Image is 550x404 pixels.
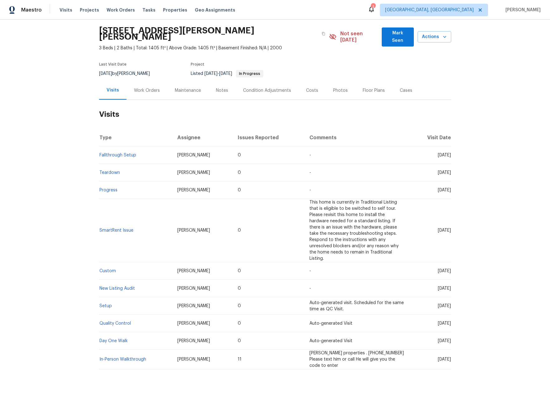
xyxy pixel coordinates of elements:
th: Assignee [172,129,233,146]
span: [PERSON_NAME] [177,269,210,273]
span: [DATE] [438,357,451,362]
span: Listed [191,71,263,76]
span: [PERSON_NAME] [177,286,210,291]
a: In-Person Walkthrough [99,357,146,362]
a: Fallthrough Setup [99,153,136,157]
span: - [204,71,232,76]
span: [PERSON_NAME] [177,228,210,233]
span: Actions [423,33,446,41]
a: Progress [99,188,117,192]
div: Costs [306,87,318,94]
button: Copy Address [318,28,329,39]
span: - [309,170,311,175]
span: [PERSON_NAME] [177,170,210,175]
span: 3 Beds | 2 Baths | Total: 1405 ft² | Above Grade: 1405 ft² | Basement Finished: N/A | 2000 [99,45,329,51]
span: [PERSON_NAME] [177,357,210,362]
span: [PERSON_NAME] [177,321,210,326]
span: 11 [238,357,242,362]
a: Custom [99,269,116,273]
span: - [309,286,311,291]
span: 0 [238,304,241,308]
span: 0 [238,153,241,157]
a: Setup [99,304,112,308]
span: [GEOGRAPHIC_DATA], [GEOGRAPHIC_DATA] [385,7,474,13]
div: Notes [216,87,228,94]
span: [DATE] [438,153,451,157]
span: - [309,269,311,273]
span: [PERSON_NAME] properties . [PHONE_NUMBER] Please text him or call He will give you the code to enter [309,351,404,368]
span: Not seen [DATE] [340,31,378,43]
div: Maintenance [175,87,201,94]
span: Auto-generated Visit [309,339,352,343]
span: [PERSON_NAME] [177,153,210,157]
th: Issues Reported [233,129,304,146]
span: [DATE] [204,71,218,76]
div: Work Orders [134,87,160,94]
span: [DATE] [438,188,451,192]
div: Condition Adjustments [243,87,291,94]
span: [DATE] [438,228,451,233]
button: Actions [418,31,451,43]
a: Quality Control [99,321,131,326]
div: 1 [371,4,375,10]
span: Projects [80,7,99,13]
span: Work Orders [107,7,135,13]
span: Project [191,62,204,66]
span: Auto-generated visit. Scheduled for the same time as QC Visit. [309,301,404,311]
div: Floor Plans [363,87,385,94]
div: Cases [400,87,412,94]
a: SmartRent Issue [99,228,133,233]
span: [DATE] [438,304,451,308]
span: - [309,153,311,157]
h2: Visits [99,100,451,129]
span: [DATE] [438,321,451,326]
span: [PERSON_NAME] [177,304,210,308]
span: Properties [163,7,187,13]
span: In Progress [237,72,263,76]
div: Visits [107,87,119,93]
span: [PERSON_NAME] [177,339,210,343]
span: Tasks [142,8,155,12]
span: 0 [238,286,241,291]
span: Geo Assignments [195,7,235,13]
span: [DATE] [438,170,451,175]
span: [PERSON_NAME] [177,188,210,192]
span: [PERSON_NAME] [503,7,541,13]
h2: [STREET_ADDRESS][PERSON_NAME][PERSON_NAME] [99,27,318,40]
span: 0 [238,321,241,326]
span: 0 [238,188,241,192]
span: 0 [238,170,241,175]
a: New Listing Audit [99,286,135,291]
span: [DATE] [438,269,451,273]
th: Type [99,129,173,146]
span: This home is currently in Traditional Listing that is eligible to be switched to self tour. Pleas... [309,200,399,261]
span: 0 [238,339,241,343]
span: Mark Seen [387,29,409,45]
span: [DATE] [438,286,451,291]
span: 0 [238,269,241,273]
span: 0 [238,228,241,233]
div: Photos [333,87,348,94]
a: Day One Walk [99,339,128,343]
th: Comments [304,129,410,146]
span: Auto-generated Visit [309,321,352,326]
span: [DATE] [99,71,112,76]
button: Mark Seen [382,27,414,47]
span: - [309,188,311,192]
span: Last Visit Date [99,62,127,66]
div: by [PERSON_NAME] [99,70,157,77]
span: Visits [60,7,72,13]
a: Teardown [99,170,120,175]
span: Maestro [21,7,42,13]
span: [DATE] [219,71,232,76]
span: [DATE] [438,339,451,343]
th: Visit Date [410,129,451,146]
